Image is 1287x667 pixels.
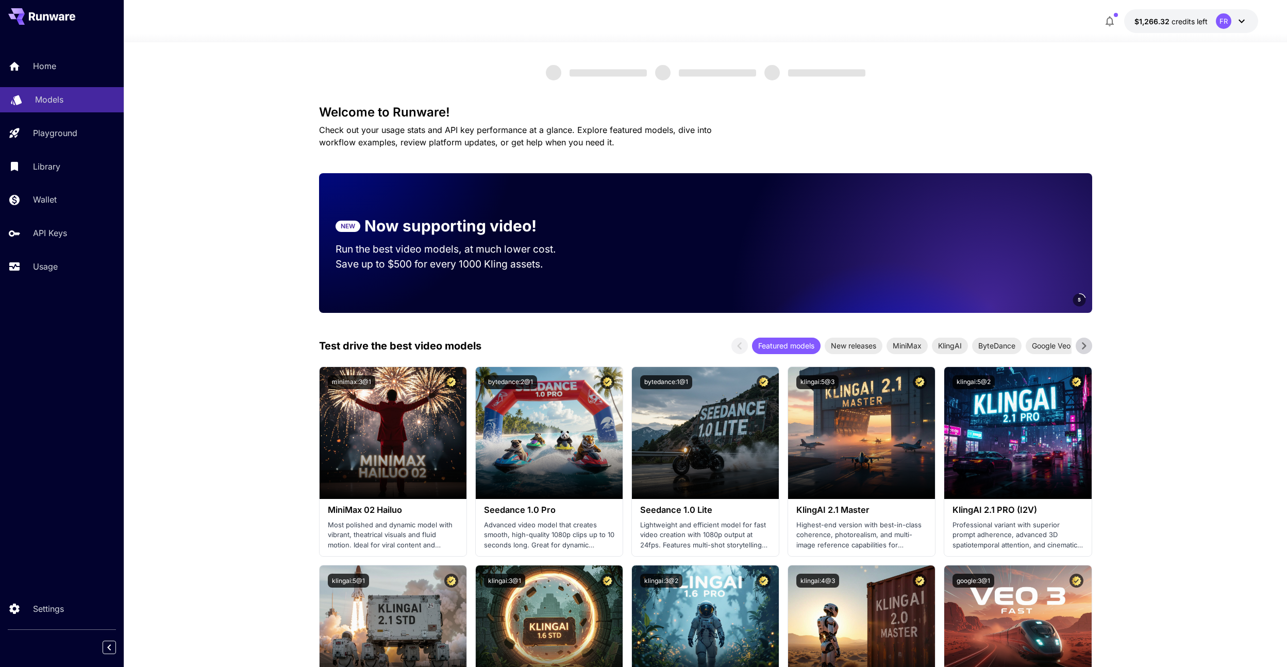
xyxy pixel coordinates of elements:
[972,338,1022,354] div: ByteDance
[944,367,1091,499] img: alt
[364,214,537,238] p: Now supporting video!
[796,520,927,551] p: Highest-end version with best-in-class coherence, photorealism, and multi-image reference capabil...
[33,260,58,273] p: Usage
[757,375,771,389] button: Certified Model – Vetted for best performance and includes a commercial license.
[1134,16,1208,27] div: $1,266.32036
[887,340,928,351] span: MiniMax
[33,127,77,139] p: Playground
[913,574,927,588] button: Certified Model – Vetted for best performance and includes a commercial license.
[600,375,614,389] button: Certified Model – Vetted for best performance and includes a commercial license.
[932,340,968,351] span: KlingAI
[33,227,67,239] p: API Keys
[103,641,116,654] button: Collapse sidebar
[825,338,882,354] div: New releases
[640,505,771,515] h3: Seedance 1.0 Lite
[33,60,56,72] p: Home
[476,367,623,499] img: alt
[632,367,779,499] img: alt
[336,257,576,272] p: Save up to $500 for every 1000 Kling assets.
[319,105,1092,120] h3: Welcome to Runware!
[336,242,576,257] p: Run the best video models, at much lower cost.
[33,603,64,615] p: Settings
[952,574,994,588] button: google:3@1
[484,375,537,389] button: bytedance:2@1
[319,338,481,354] p: Test drive the best video models
[33,193,57,206] p: Wallet
[110,638,124,657] div: Collapse sidebar
[752,338,821,354] div: Featured models
[444,375,458,389] button: Certified Model – Vetted for best performance and includes a commercial license.
[640,375,692,389] button: bytedance:1@1
[825,340,882,351] span: New releases
[341,222,355,231] p: NEW
[972,340,1022,351] span: ByteDance
[1172,17,1208,26] span: credits left
[484,574,525,588] button: klingai:3@1
[1078,296,1081,304] span: 5
[1134,17,1172,26] span: $1,266.32
[952,375,995,389] button: klingai:5@2
[328,505,458,515] h3: MiniMax 02 Hailuo
[1069,375,1083,389] button: Certified Model – Vetted for best performance and includes a commercial license.
[600,574,614,588] button: Certified Model – Vetted for best performance and includes a commercial license.
[1124,9,1258,33] button: $1,266.32036FR
[328,574,369,588] button: klingai:5@1
[913,375,927,389] button: Certified Model – Vetted for best performance and includes a commercial license.
[952,520,1083,551] p: Professional variant with superior prompt adherence, advanced 3D spatiotemporal attention, and ci...
[484,520,614,551] p: Advanced video model that creates smooth, high-quality 1080p clips up to 10 seconds long. Great f...
[320,367,466,499] img: alt
[932,338,968,354] div: KlingAI
[328,520,458,551] p: Most polished and dynamic model with vibrant, theatrical visuals and fluid motion. Ideal for vira...
[952,505,1083,515] h3: KlingAI 2.1 PRO (I2V)
[1026,338,1077,354] div: Google Veo
[640,520,771,551] p: Lightweight and efficient model for fast video creation with 1080p output at 24fps. Features mult...
[1216,13,1231,29] div: FR
[757,574,771,588] button: Certified Model – Vetted for best performance and includes a commercial license.
[796,375,839,389] button: klingai:5@3
[796,505,927,515] h3: KlingAI 2.1 Master
[484,505,614,515] h3: Seedance 1.0 Pro
[319,125,712,147] span: Check out your usage stats and API key performance at a glance. Explore featured models, dive int...
[788,367,935,499] img: alt
[887,338,928,354] div: MiniMax
[640,574,682,588] button: klingai:3@2
[796,574,839,588] button: klingai:4@3
[35,93,63,106] p: Models
[328,375,375,389] button: minimax:3@1
[444,574,458,588] button: Certified Model – Vetted for best performance and includes a commercial license.
[33,160,60,173] p: Library
[1026,340,1077,351] span: Google Veo
[1069,574,1083,588] button: Certified Model – Vetted for best performance and includes a commercial license.
[752,340,821,351] span: Featured models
